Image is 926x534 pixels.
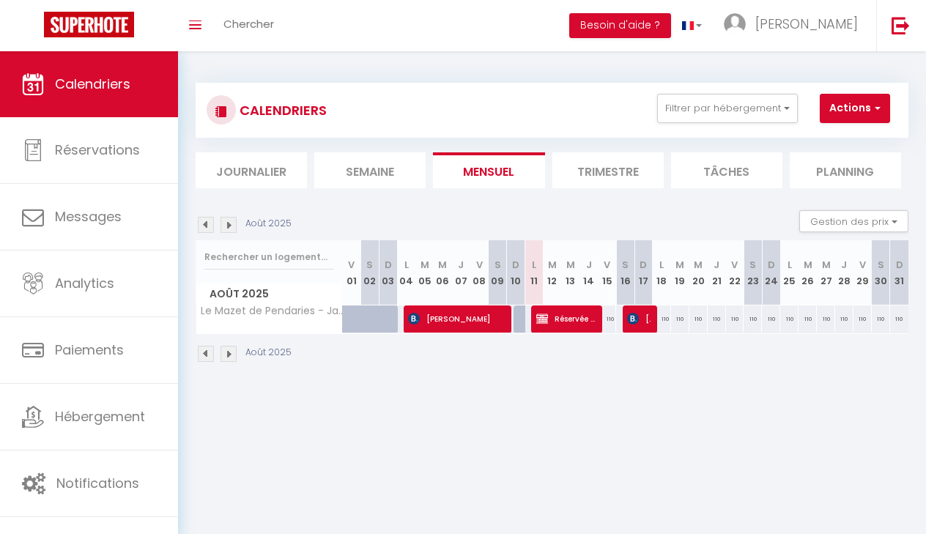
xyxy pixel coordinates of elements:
[790,152,901,188] li: Planning
[458,258,464,272] abbr: J
[890,305,908,333] div: 110
[835,240,853,305] th: 28
[397,240,415,305] th: 04
[657,94,798,123] button: Filtrer par hébergement
[780,305,799,333] div: 110
[56,474,139,492] span: Notifications
[507,240,525,305] th: 10
[408,305,505,333] span: [PERSON_NAME]
[366,258,373,272] abbr: S
[536,305,597,333] span: Réservée [PERSON_NAME]
[780,240,799,305] th: 25
[470,240,489,305] th: 08
[360,240,379,305] th: 02
[799,305,817,333] div: 110
[598,305,616,333] div: 110
[708,240,726,305] th: 21
[245,217,292,231] p: Août 2025
[579,240,598,305] th: 14
[841,258,847,272] abbr: J
[640,258,647,272] abbr: D
[671,305,689,333] div: 110
[433,152,544,188] li: Mensuel
[762,305,780,333] div: 110
[822,258,831,272] abbr: M
[744,240,762,305] th: 23
[495,258,501,272] abbr: S
[694,258,703,272] abbr: M
[788,258,792,272] abbr: L
[653,240,671,305] th: 18
[890,240,908,305] th: 31
[804,258,812,272] abbr: M
[689,240,708,305] th: 20
[892,16,910,34] img: logout
[659,258,664,272] abbr: L
[627,305,651,333] span: [PERSON_NAME]
[55,407,145,426] span: Hébergement
[749,258,756,272] abbr: S
[196,152,307,188] li: Journalier
[348,258,355,272] abbr: V
[55,341,124,359] span: Paiements
[755,15,858,33] span: [PERSON_NAME]
[548,258,557,272] abbr: M
[543,240,561,305] th: 12
[896,258,903,272] abbr: D
[552,152,664,188] li: Trimestre
[55,75,130,93] span: Calendriers
[859,258,866,272] abbr: V
[616,240,634,305] th: 16
[714,258,719,272] abbr: J
[799,240,817,305] th: 26
[634,240,653,305] th: 17
[525,240,544,305] th: 11
[44,12,134,37] img: Super Booking
[872,240,890,305] th: 30
[604,258,610,272] abbr: V
[236,94,327,127] h3: CALENDRIERS
[55,207,122,226] span: Messages
[314,152,426,188] li: Semaine
[853,305,872,333] div: 110
[55,274,114,292] span: Analytics
[878,258,884,272] abbr: S
[343,240,361,305] th: 01
[726,240,744,305] th: 22
[799,210,908,232] button: Gestion des prix
[532,258,536,272] abbr: L
[569,13,671,38] button: Besoin d'aide ?
[196,283,342,305] span: Août 2025
[379,240,397,305] th: 03
[404,258,409,272] abbr: L
[566,258,575,272] abbr: M
[245,346,292,360] p: Août 2025
[561,240,579,305] th: 13
[452,240,470,305] th: 07
[817,305,835,333] div: 110
[512,258,519,272] abbr: D
[762,240,780,305] th: 24
[724,13,746,35] img: ...
[223,16,274,31] span: Chercher
[835,305,853,333] div: 110
[204,244,334,270] input: Rechercher un logement...
[872,305,890,333] div: 110
[438,258,447,272] abbr: M
[731,258,738,272] abbr: V
[820,94,890,123] button: Actions
[675,258,684,272] abbr: M
[653,305,671,333] div: 110
[622,258,629,272] abbr: S
[708,305,726,333] div: 110
[421,258,429,272] abbr: M
[385,258,392,272] abbr: D
[598,240,616,305] th: 15
[744,305,762,333] div: 110
[726,305,744,333] div: 110
[415,240,434,305] th: 05
[199,305,345,316] span: Le Mazet de Pendaries - Jardin - Gaillac
[768,258,775,272] abbr: D
[434,240,452,305] th: 06
[55,141,140,159] span: Réservations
